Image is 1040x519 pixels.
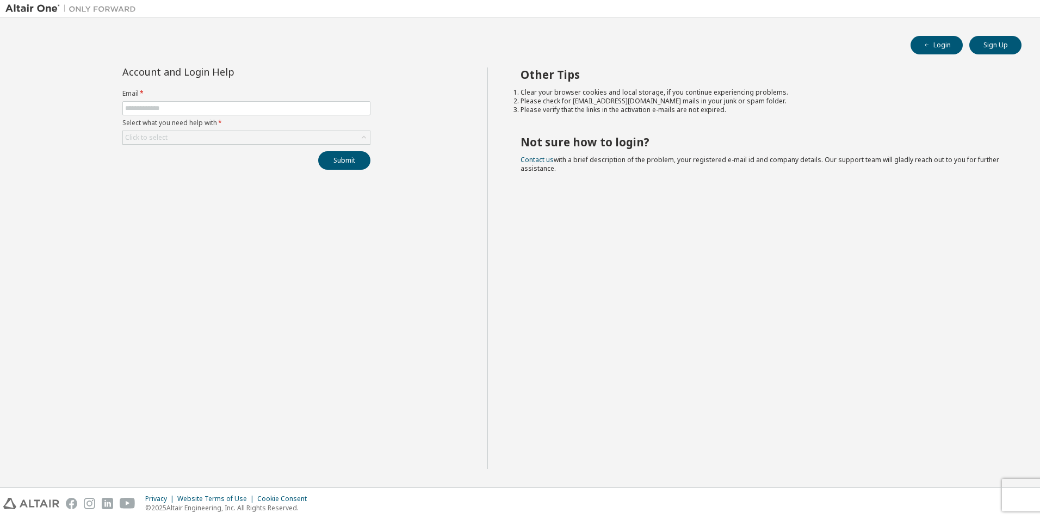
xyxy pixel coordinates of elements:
h2: Not sure how to login? [521,135,1002,149]
p: © 2025 Altair Engineering, Inc. All Rights Reserved. [145,503,313,512]
div: Click to select [123,131,370,144]
h2: Other Tips [521,67,1002,82]
label: Email [122,89,370,98]
button: Submit [318,151,370,170]
img: instagram.svg [84,498,95,509]
div: Account and Login Help [122,67,321,76]
img: altair_logo.svg [3,498,59,509]
span: with a brief description of the problem, your registered e-mail id and company details. Our suppo... [521,155,999,173]
div: Website Terms of Use [177,495,257,503]
img: facebook.svg [66,498,77,509]
li: Clear your browser cookies and local storage, if you continue experiencing problems. [521,88,1002,97]
div: Click to select [125,133,168,142]
div: Cookie Consent [257,495,313,503]
li: Please check for [EMAIL_ADDRESS][DOMAIN_NAME] mails in your junk or spam folder. [521,97,1002,106]
button: Login [911,36,963,54]
label: Select what you need help with [122,119,370,127]
img: linkedin.svg [102,498,113,509]
div: Privacy [145,495,177,503]
button: Sign Up [969,36,1022,54]
a: Contact us [521,155,554,164]
img: Altair One [5,3,141,14]
img: youtube.svg [120,498,135,509]
li: Please verify that the links in the activation e-mails are not expired. [521,106,1002,114]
